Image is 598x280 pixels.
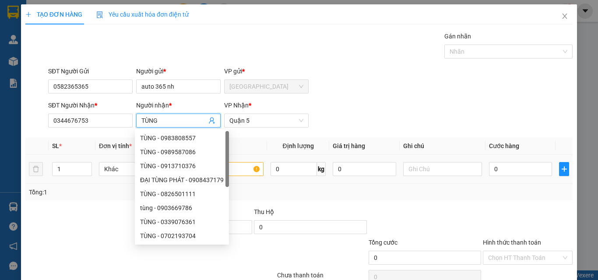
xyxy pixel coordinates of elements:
[102,18,164,28] div: TIẾN PHÁT
[135,173,229,187] div: ĐẠI TÙNG PHÁT - 0908437179
[135,201,229,215] div: tùng - 0903669786
[48,66,133,76] div: SĐT Người Gửi
[229,80,303,93] span: Ninh Hòa
[96,11,189,18] span: Yêu cầu xuất hóa đơn điện tử
[7,38,96,50] div: 0865020375
[29,162,43,176] button: delete
[101,55,120,76] span: Chưa thu :
[135,187,229,201] div: TÙNG - 0826501111
[369,239,397,246] span: Tổng cước
[559,166,569,173] span: plus
[52,142,59,149] span: SL
[140,217,224,227] div: TÙNG - 0339076361
[444,33,471,40] label: Gán nhãn
[483,239,541,246] label: Hình thức thanh toán
[25,11,82,18] span: TẠO ĐƠN HÀNG
[7,7,21,17] span: Gửi:
[99,142,132,149] span: Đơn vị tính
[135,131,229,145] div: TÙNG - 0983808557
[7,7,96,27] div: [GEOGRAPHIC_DATA]
[403,162,482,176] input: Ghi Chú
[135,215,229,229] div: TÙNG - 0339076361
[282,142,313,149] span: Định lượng
[317,162,326,176] span: kg
[25,11,32,17] span: plus
[136,66,221,76] div: Người gửi
[101,55,165,76] div: 30.000
[254,208,274,215] span: Thu Hộ
[559,162,569,176] button: plus
[333,162,396,176] input: 0
[96,11,103,18] img: icon
[140,231,224,241] div: TÙNG - 0702193704
[552,4,577,29] button: Close
[400,138,485,155] th: Ghi chú
[224,66,309,76] div: VP gửi
[224,102,249,109] span: VP Nhận
[140,189,224,199] div: TÙNG - 0826501111
[140,133,224,143] div: TÙNG - 0983808557
[7,27,96,38] div: ÚT ĐEN
[140,203,224,213] div: tùng - 0903669786
[102,8,123,17] span: Nhận:
[104,162,172,176] span: Khác
[135,229,229,243] div: TÙNG - 0702193704
[135,145,229,159] div: TÙNG - 0989587086
[333,142,365,149] span: Giá trị hàng
[102,7,164,18] div: Quận 5
[48,100,133,110] div: SĐT Người Nhận
[136,100,221,110] div: Người nhận
[102,28,164,41] div: 0889999081
[489,142,519,149] span: Cước hàng
[135,159,229,173] div: TÙNG - 0913710376
[229,114,303,127] span: Quận 5
[140,147,224,157] div: TÙNG - 0989587086
[561,13,568,20] span: close
[29,187,232,197] div: Tổng: 1
[140,161,224,171] div: TÙNG - 0913710376
[140,175,224,185] div: ĐẠI TÙNG PHÁT - 0908437179
[208,117,215,124] span: user-add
